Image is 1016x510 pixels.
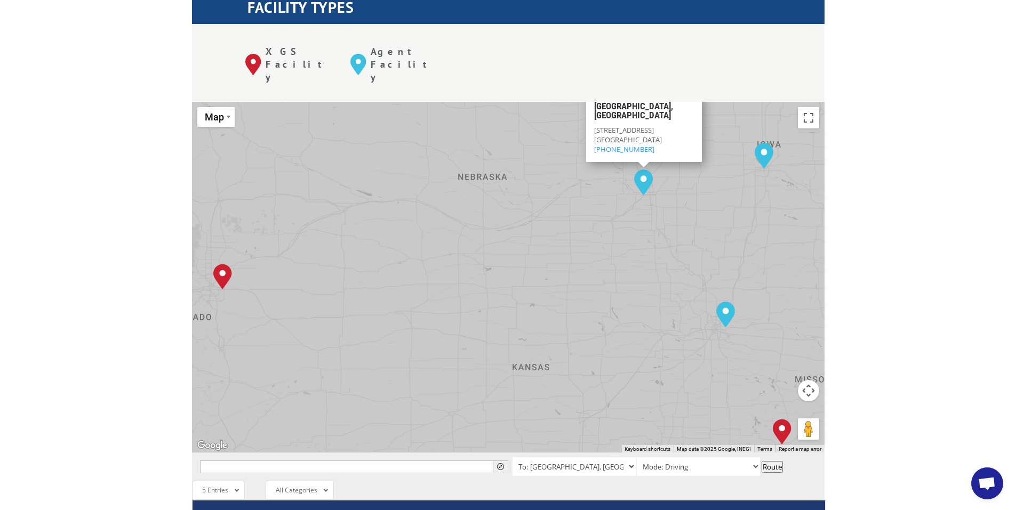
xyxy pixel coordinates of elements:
[371,45,439,83] p: Agent Facility
[594,135,661,144] span: [GEOGRAPHIC_DATA]
[798,418,819,440] button: Drag Pegman onto the map to open Street View
[677,446,751,452] span: Map data ©2025 Google, INEGI
[493,460,508,473] button: 
[773,419,791,444] div: Springfield, MO
[276,485,317,495] span: All Categories
[195,439,230,452] a: Open this area in Google Maps (opens a new window)
[798,107,819,128] button: Toggle fullscreen view
[202,485,228,495] span: 5 Entries
[971,467,1003,499] div: Open chat
[594,144,654,154] a: [PHONE_NUMBER]
[762,461,783,473] button: Route
[497,463,504,470] span: 
[594,125,653,134] span: [STREET_ADDRESS]
[798,380,819,401] button: Map camera controls
[757,446,772,452] a: Terms
[779,446,821,452] a: Report a map error
[755,143,773,168] div: Des Moines, IA
[205,111,224,123] span: Map
[195,439,230,452] img: Google
[690,98,697,105] span: Close
[594,101,693,125] h3: [GEOGRAPHIC_DATA], [GEOGRAPHIC_DATA]
[197,107,235,127] button: Change map style
[716,302,735,327] div: Kansas City, MO
[634,169,653,195] div: Omaha, NE
[213,264,232,289] div: Denver, CO
[625,446,670,453] button: Keyboard shortcuts
[266,45,334,83] p: XGS Facility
